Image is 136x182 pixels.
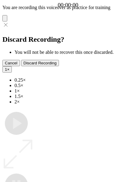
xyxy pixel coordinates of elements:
button: Discard Recording [21,60,59,66]
li: 0.25× [15,77,134,83]
button: Cancel [2,60,20,66]
li: 1.5× [15,94,134,99]
li: You will not be able to recover this once discarded. [15,50,134,55]
p: You are recording this voiceover as practice for training [2,5,134,10]
button: 1× [2,66,12,73]
li: 0.5× [15,83,134,88]
li: 1× [15,88,134,94]
h2: Discard Recording? [2,35,134,44]
span: 1 [5,67,7,72]
a: 00:00:00 [58,2,78,8]
li: 2× [15,99,134,105]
